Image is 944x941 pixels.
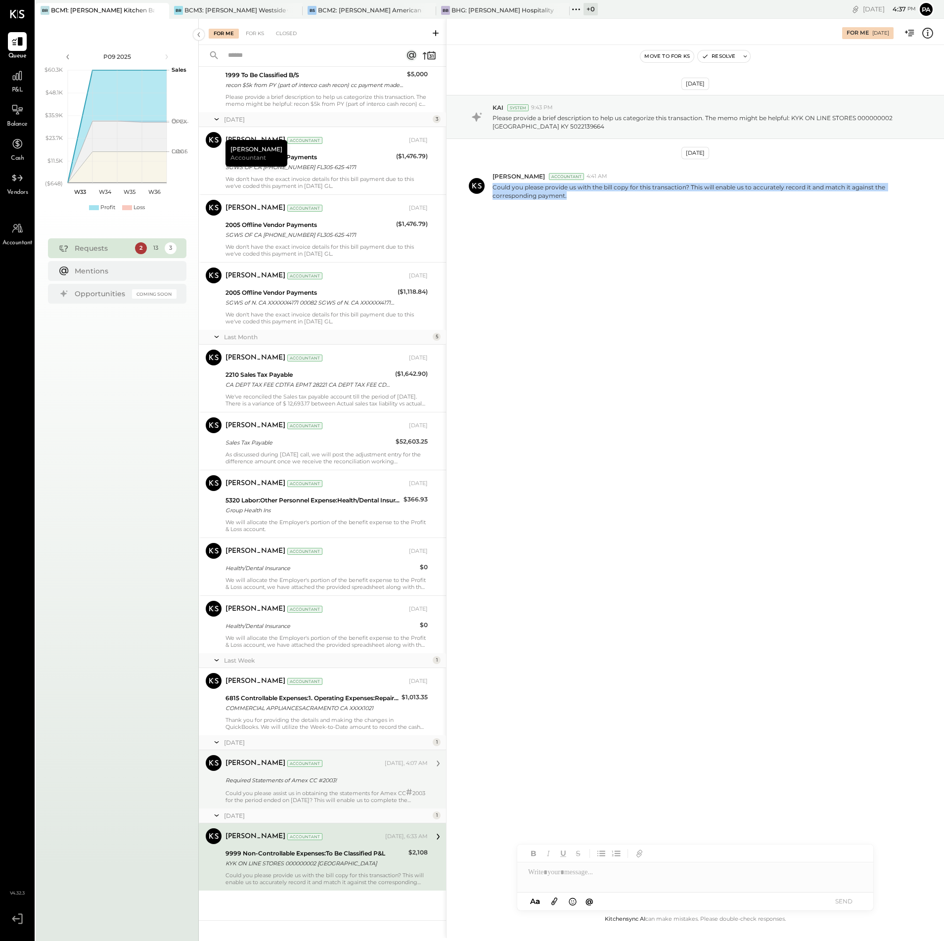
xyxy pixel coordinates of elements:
a: Queue [0,32,34,61]
span: @ [585,896,593,906]
span: P&L [12,86,23,95]
div: [DATE] [863,4,916,14]
span: [PERSON_NAME] [493,172,545,180]
div: [DATE] [409,605,428,613]
div: 9999 Non-Controllable Expenses:To Be Classified P&L [225,849,405,858]
text: Labor [172,148,186,155]
div: [PERSON_NAME] [225,604,285,614]
div: CA DEPT TAX FEE CDTFA EPMT 28221 CA DEPT TAX FEE CDTFA EPMT XXXXXX2215 [DATE] TRACE#- [225,380,392,390]
button: Ordered List [610,847,623,860]
div: 1999 To Be Classified B/S [225,70,404,80]
div: BR [41,6,49,15]
div: We will allocate the Employer's portion of the benefit expense to the Profit & Loss account, we h... [225,577,428,590]
div: [DATE] [409,480,428,488]
span: # [406,787,412,798]
div: For KS [241,29,269,39]
div: P09 2025 [75,52,159,61]
div: For Me [847,29,869,37]
div: $2,108 [408,848,428,857]
span: Balance [7,120,28,129]
text: W36 [148,188,160,195]
div: Health/Dental Insurance [225,621,417,631]
div: [DATE] [224,811,430,820]
div: Opportunities [75,289,127,299]
div: Last Month [224,333,430,341]
div: We don't have the exact invoice details for this bill payment due to this we've coded this paymen... [225,243,428,257]
div: 2 [135,242,147,254]
div: 1 [433,738,441,746]
div: BB [441,6,450,15]
div: Thank you for providing the details and making the changes in QuickBooks. We will utilize the Wee... [225,717,428,730]
div: ($1,118.84) [398,287,428,297]
div: [DATE] [409,677,428,685]
div: $1,013.35 [402,692,428,702]
div: recon $5k from PY (part of interco cash recon) cc payment made from incorrect bank account. [225,80,404,90]
text: $60.3K [45,66,63,73]
div: 5320 Labor:Other Personnel Expense:Health/Dental Insurance [225,495,401,505]
div: As discussed during [DATE] call, we will post the adjustment entry for the difference amount once... [225,451,428,465]
button: Move to for ks [640,50,694,62]
button: Bold [527,847,540,860]
text: $23.7K [45,134,63,141]
div: ($1,476.79) [396,151,428,161]
div: $52,603.25 [396,437,428,447]
div: [PERSON_NAME] [225,759,285,768]
div: 1 [433,811,441,819]
div: [PERSON_NAME] [225,421,285,431]
text: W34 [98,188,111,195]
div: [PERSON_NAME] [225,271,285,281]
div: $0 [420,562,428,572]
div: copy link [851,4,860,14]
p: Could you please provide us with the bill copy for this transaction? This will enable us to accur... [493,183,914,200]
div: Group Health Ins [225,505,401,515]
a: Accountant [0,219,34,248]
div: BHG: [PERSON_NAME] Hospitality Group, LLC [451,6,555,14]
div: Profit [100,204,115,212]
button: Strikethrough [572,847,584,860]
div: SGWS OF CA [PHONE_NUMBER] FL305-625-4171 [225,230,393,240]
div: [DATE] [224,115,430,124]
text: ($648) [45,180,63,187]
span: a [536,896,540,906]
span: 9:43 PM [531,104,553,112]
div: We will allocate the Employer's portion of the benefit expense to the Profit & Loss account. [225,519,428,533]
span: Accountant [2,239,33,248]
div: We've reconciled the Sales tax payable account till the period of [DATE]. There is a variance of ... [225,393,428,407]
div: [DATE] [409,272,428,280]
span: 4:41 AM [586,173,607,180]
div: Coming Soon [132,289,177,299]
div: We don't have the exact invoice details for this bill payment due to this we've coded this paymen... [225,311,428,325]
div: BS [308,6,316,15]
div: 6815 Controllable Expenses:1. Operating Expenses:Repair & Maintenance, Facility [225,693,399,703]
div: COMMERCIAL APPLIANCESACRAMENTO CA XXXX1021 [225,703,399,713]
button: Unordered List [595,847,608,860]
div: 13 [150,242,162,254]
div: $0 [420,620,428,630]
div: Accountant [287,606,322,613]
div: Accountant [287,678,322,685]
div: Accountant [287,833,322,840]
div: [PERSON_NAME] [225,676,285,686]
div: For Me [209,29,239,39]
div: Accountant [287,760,322,767]
div: [DATE] [409,422,428,430]
div: We will allocate the Employer's portion of the benefit expense to the Profit & Loss account, we h... [225,634,428,648]
div: [PERSON_NAME] [225,546,285,556]
div: Sales Tax Payable [225,438,393,448]
span: Queue [8,52,27,61]
div: Accountant [287,480,322,487]
div: Accountant [287,137,322,144]
div: [DATE] [409,354,428,362]
div: BCM2: [PERSON_NAME] American Cooking [318,6,421,14]
a: Cash [0,134,34,163]
div: [DATE] [409,136,428,144]
div: [DATE] [409,204,428,212]
div: System [507,104,529,111]
div: Loss [134,204,145,212]
text: $35.9K [45,112,63,119]
div: ($1,642.90) [395,369,428,379]
span: Accountant [230,153,266,162]
div: 2210 Sales Tax Payable [225,370,392,380]
span: KAI [493,103,503,112]
div: [PERSON_NAME] [225,140,287,167]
